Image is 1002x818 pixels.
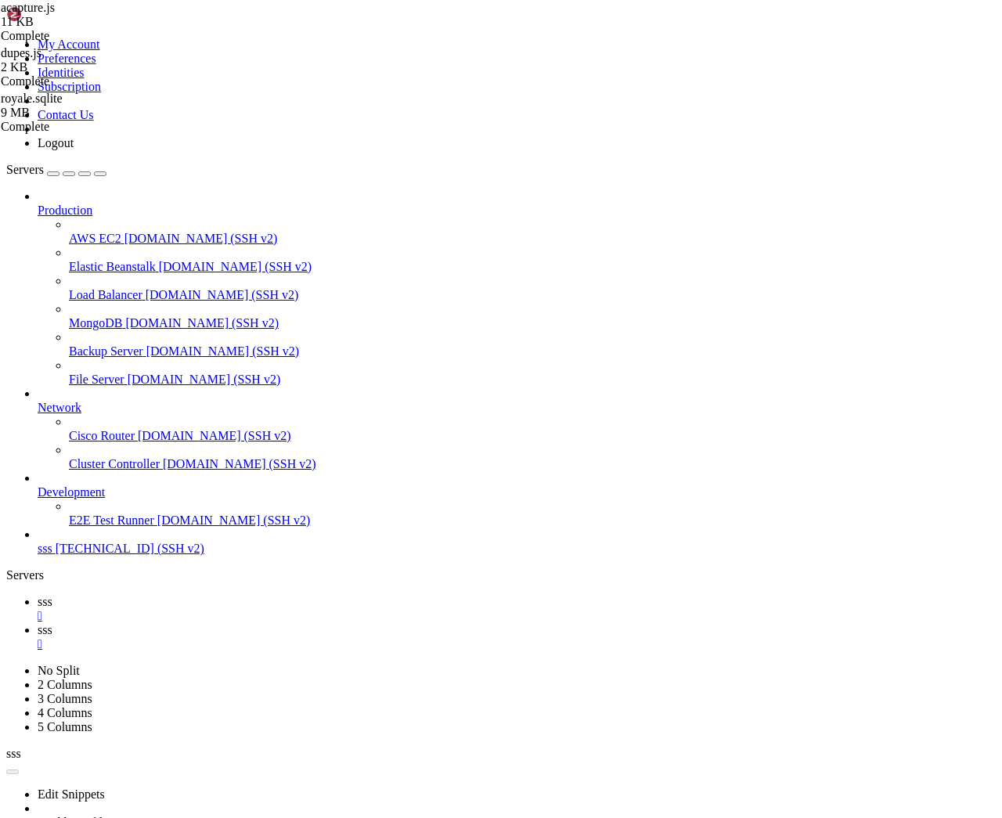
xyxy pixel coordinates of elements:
span: acapture.js [1,1,55,14]
div: Complete [1,120,157,134]
div: 2 KB [1,60,157,74]
div: 11 KB [1,15,157,29]
span: royale.sqlite [1,92,63,105]
span: dupes.js [1,46,157,74]
span: dupes.js [1,46,41,59]
div: Complete [1,29,157,43]
div: Complete [1,74,157,88]
div: 9 MB [1,106,157,120]
span: royale.sqlite [1,92,157,120]
span: acapture.js [1,1,157,29]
